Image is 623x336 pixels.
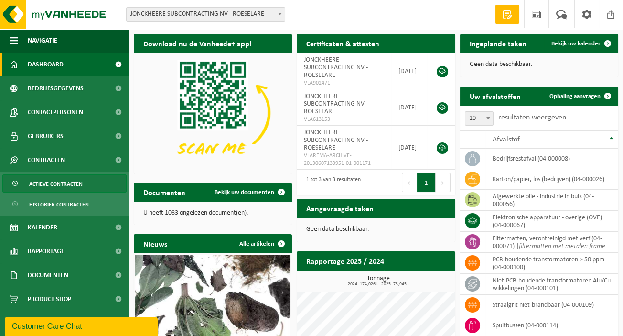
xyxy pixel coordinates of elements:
[28,100,83,124] span: Contactpersonen
[232,234,291,253] a: Alle artikelen
[485,253,618,274] td: PCB-houdende transformatoren > 50 ppm (04-000100)
[215,189,274,195] span: Bekijk uw documenten
[470,61,609,68] p: Geen data beschikbaar.
[304,129,368,152] span: JONCKHEERE SUBCONTRACTING NV - ROESELARE
[28,76,84,100] span: Bedrijfsgegevens
[549,93,601,99] span: Ophaling aanvragen
[417,173,436,192] button: 1
[544,34,617,53] a: Bekijk uw kalender
[2,195,127,213] a: Historiek contracten
[297,199,383,217] h2: Aangevraagde taken
[301,275,455,287] h3: Tonnage
[304,116,384,123] span: VLA613153
[28,29,57,53] span: Navigatie
[384,270,454,289] a: Bekijk rapportage
[485,190,618,211] td: afgewerkte olie - industrie in bulk (04-000056)
[28,263,68,287] span: Documenten
[143,210,282,217] p: U heeft 1083 ongelezen document(en).
[134,53,292,172] img: Download de VHEPlus App
[28,311,105,335] span: Acceptatievoorwaarden
[2,174,127,193] a: Actieve contracten
[134,34,261,53] h2: Download nu de Vanheede+ app!
[460,34,536,53] h2: Ingeplande taken
[28,53,64,76] span: Dashboard
[28,148,65,172] span: Contracten
[436,173,451,192] button: Next
[485,315,618,336] td: spuitbussen (04-000114)
[485,295,618,315] td: straalgrit niet-brandbaar (04-000109)
[297,34,389,53] h2: Certificaten & attesten
[28,239,64,263] span: Rapportage
[391,89,427,126] td: [DATE]
[28,287,71,311] span: Product Shop
[126,7,285,22] span: JONCKHEERE SUBCONTRACTING NV - ROESELARE
[134,234,177,253] h2: Nieuws
[542,87,617,106] a: Ophaling aanvragen
[301,172,361,193] div: 1 tot 3 van 3 resultaten
[29,175,83,193] span: Actieve contracten
[485,169,618,190] td: karton/papier, los (bedrijven) (04-000026)
[28,216,57,239] span: Kalender
[28,124,64,148] span: Gebruikers
[134,183,195,201] h2: Documenten
[485,274,618,295] td: niet-PCB-houdende transformatoren Alu/Cu wikkelingen (04-000101)
[306,226,445,233] p: Geen data beschikbaar.
[493,136,520,143] span: Afvalstof
[485,211,618,232] td: elektronische apparatuur - overige (OVE) (04-000067)
[301,282,455,287] span: 2024: 174,026 t - 2025: 73,945 t
[402,173,417,192] button: Previous
[304,93,368,115] span: JONCKHEERE SUBCONTRACTING NV - ROESELARE
[297,251,394,270] h2: Rapportage 2025 / 2024
[304,152,384,167] span: VLAREMA-ARCHIVE-20130607133951-01-001171
[207,183,291,202] a: Bekijk uw documenten
[465,112,493,125] span: 10
[29,195,89,214] span: Historiek contracten
[304,56,368,79] span: JONCKHEERE SUBCONTRACTING NV - ROESELARE
[391,53,427,89] td: [DATE]
[485,149,618,169] td: bedrijfsrestafval (04-000008)
[519,243,605,250] i: filtermatten met metalen frame
[465,111,494,126] span: 10
[460,87,530,105] h2: Uw afvalstoffen
[304,79,384,87] span: VLA902471
[498,114,566,121] label: resultaten weergeven
[551,41,601,47] span: Bekijk uw kalender
[485,232,618,253] td: filtermatten, verontreinigd met verf (04-000071) |
[127,8,285,21] span: JONCKHEERE SUBCONTRACTING NV - ROESELARE
[391,126,427,170] td: [DATE]
[5,315,160,336] iframe: chat widget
